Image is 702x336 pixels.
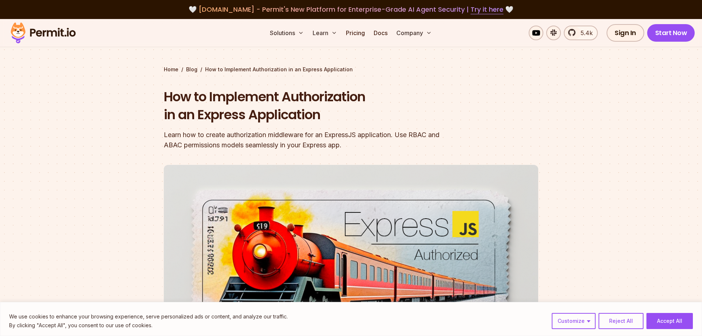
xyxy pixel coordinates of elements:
a: Blog [186,66,197,73]
h1: How to Implement Authorization in an Express Application [164,88,445,124]
span: 5.4k [576,29,593,37]
div: / / [164,66,538,73]
button: Customize [552,313,596,329]
a: Home [164,66,178,73]
button: Solutions [267,26,307,40]
p: We use cookies to enhance your browsing experience, serve personalized ads or content, and analyz... [9,312,288,321]
button: Reject All [599,313,643,329]
a: Pricing [343,26,368,40]
a: 5.4k [564,26,598,40]
button: Accept All [646,313,693,329]
a: Docs [371,26,390,40]
span: [DOMAIN_NAME] - Permit's New Platform for Enterprise-Grade AI Agent Security | [199,5,503,14]
img: Permit logo [7,20,79,45]
button: Company [393,26,435,40]
div: 🤍 🤍 [18,4,684,15]
p: By clicking "Accept All", you consent to our use of cookies. [9,321,288,330]
button: Learn [310,26,340,40]
div: Learn how to create authorization middleware for an ExpressJS application. Use RBAC and ABAC perm... [164,130,445,150]
a: Try it here [471,5,503,14]
a: Sign In [607,24,644,42]
a: Start Now [647,24,695,42]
